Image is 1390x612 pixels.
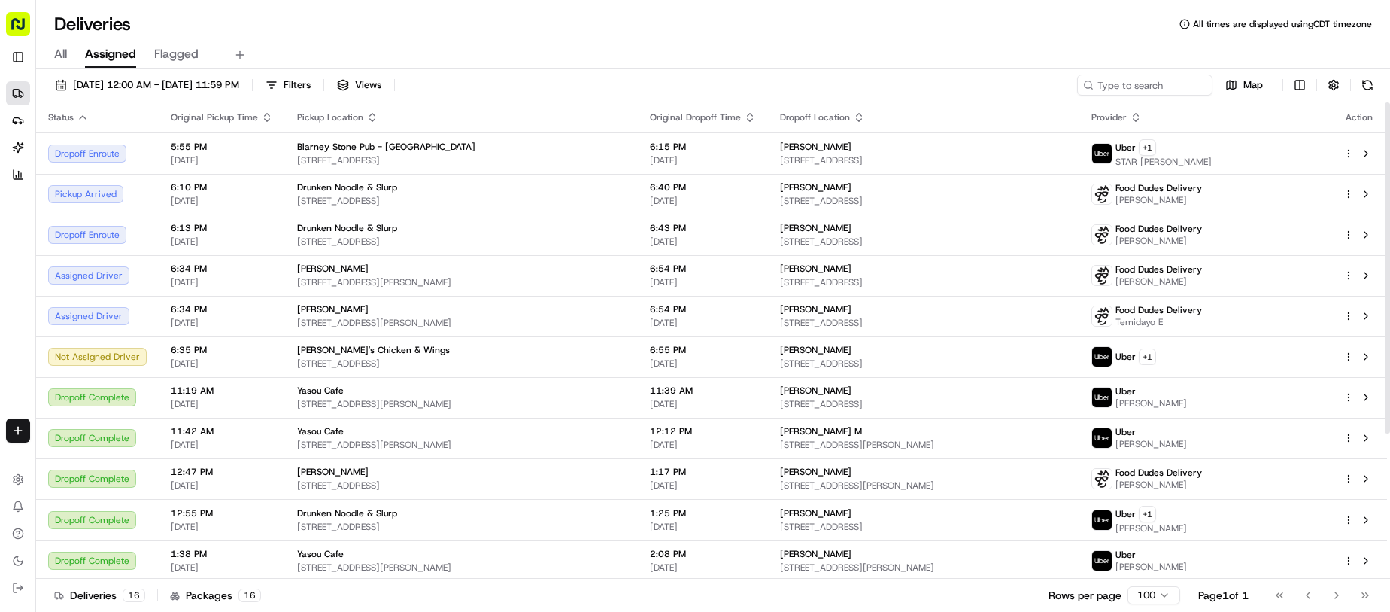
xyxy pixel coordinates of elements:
[1219,75,1270,96] button: Map
[171,480,273,492] span: [DATE]
[780,521,1067,533] span: [STREET_ADDRESS]
[1091,111,1127,123] span: Provider
[171,425,273,437] span: 11:42 AM
[650,344,756,356] span: 6:55 PM
[171,439,273,451] span: [DATE]
[171,521,273,533] span: [DATE]
[780,181,851,193] span: [PERSON_NAME]
[1077,75,1212,96] input: Type to search
[171,276,273,288] span: [DATE]
[171,466,273,478] span: 12:47 PM
[297,425,344,437] span: Yasou Cafe
[780,507,851,519] span: [PERSON_NAME]
[68,160,207,172] div: We're available if you need us!
[650,398,756,410] span: [DATE]
[650,317,756,329] span: [DATE]
[154,45,199,63] span: Flagged
[650,385,756,397] span: 11:39 AM
[233,193,274,212] button: See all
[1115,479,1202,491] span: [PERSON_NAME]
[1139,506,1156,522] button: +1
[650,111,741,123] span: Original Dropoff Time
[1343,111,1375,123] div: Action
[297,344,450,356] span: [PERSON_NAME]'s Chicken & Wings
[170,588,261,603] div: Packages
[780,358,1067,370] span: [STREET_ADDRESS]
[780,425,862,437] span: [PERSON_NAME] M
[15,61,274,85] p: Welcome 👋
[297,358,626,370] span: [STREET_ADDRESS]
[297,521,626,533] span: [STREET_ADDRESS]
[15,260,39,285] img: Asif Zaman Khan
[297,303,369,315] span: [PERSON_NAME]
[171,358,273,370] span: [DATE]
[15,16,45,46] img: Nash
[171,222,273,234] span: 6:13 PM
[106,373,182,385] a: Powered byPylon
[171,385,273,397] span: 11:19 AM
[1049,588,1121,603] p: Rows per page
[650,466,756,478] span: 1:17 PM
[54,12,131,36] h1: Deliveries
[780,222,851,234] span: [PERSON_NAME]
[238,589,261,602] div: 16
[780,439,1067,451] span: [STREET_ADDRESS][PERSON_NAME]
[1092,551,1112,571] img: uber-new-logo.jpeg
[15,339,27,351] div: 📗
[256,149,274,167] button: Start new chat
[297,141,475,153] span: Blarney Stone Pub - [GEOGRAPHIC_DATA]
[171,141,273,153] span: 5:55 PM
[121,331,247,358] a: 💻API Documentation
[780,344,851,356] span: [PERSON_NAME]
[68,145,247,160] div: Start new chat
[780,398,1067,410] span: [STREET_ADDRESS]
[297,548,344,560] span: Yasou Cafe
[1115,426,1136,438] span: Uber
[297,480,626,492] span: [STREET_ADDRESS]
[142,337,241,352] span: API Documentation
[1115,276,1202,288] span: [PERSON_NAME]
[1115,235,1202,247] span: [PERSON_NAME]
[133,275,164,287] span: [DATE]
[650,276,756,288] span: [DATE]
[123,589,145,602] div: 16
[1115,351,1136,363] span: Uber
[171,562,273,574] span: [DATE]
[171,154,273,166] span: [DATE]
[650,480,756,492] span: [DATE]
[150,374,182,385] span: Pylon
[1115,263,1202,276] span: Food Dudes Delivery
[1092,469,1112,489] img: food_dudes.png
[171,548,273,560] span: 1:38 PM
[127,339,139,351] div: 💻
[30,337,115,352] span: Knowledge Base
[1092,225,1112,245] img: food_dudes.png
[780,385,851,397] span: [PERSON_NAME]
[780,276,1067,288] span: [STREET_ADDRESS]
[48,111,74,123] span: Status
[116,234,147,246] span: [DATE]
[780,111,850,123] span: Dropoff Location
[650,303,756,315] span: 6:54 PM
[15,145,42,172] img: 1736555255976-a54dd68f-1ca7-489b-9aae-adbdc363a1c4
[171,303,273,315] span: 6:34 PM
[297,236,626,248] span: [STREET_ADDRESS]
[297,154,626,166] span: [STREET_ADDRESS]
[171,263,273,275] span: 6:34 PM
[30,276,42,288] img: 1736555255976-a54dd68f-1ca7-489b-9aae-adbdc363a1c4
[650,548,756,560] span: 2:08 PM
[780,303,851,315] span: [PERSON_NAME]
[297,263,369,275] span: [PERSON_NAME]
[1115,508,1136,520] span: Uber
[1115,549,1136,561] span: Uber
[780,317,1067,329] span: [STREET_ADDRESS]
[1115,223,1202,235] span: Food Dudes Delivery
[780,195,1067,207] span: [STREET_ADDRESS]
[780,141,851,153] span: [PERSON_NAME]
[780,480,1067,492] span: [STREET_ADDRESS][PERSON_NAME]
[85,45,136,63] span: Assigned
[780,263,851,275] span: [PERSON_NAME]
[1092,184,1112,204] img: food_dudes.png
[780,154,1067,166] span: [STREET_ADDRESS]
[780,466,851,478] span: [PERSON_NAME]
